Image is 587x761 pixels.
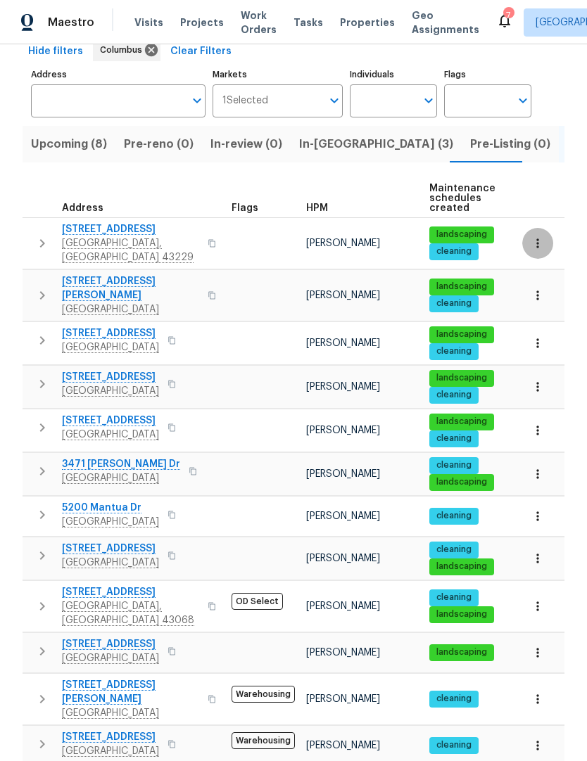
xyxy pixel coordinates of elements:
[513,91,533,110] button: Open
[431,345,477,357] span: cleaning
[62,203,103,213] span: Address
[306,648,380,658] span: [PERSON_NAME]
[431,433,477,445] span: cleaning
[431,608,493,620] span: landscaping
[431,510,477,522] span: cleaning
[431,245,477,257] span: cleaning
[431,281,493,293] span: landscaping
[28,43,83,60] span: Hide filters
[100,43,148,57] span: Columbus
[431,372,493,384] span: landscaping
[431,229,493,241] span: landscaping
[306,382,380,392] span: [PERSON_NAME]
[306,511,380,521] span: [PERSON_NAME]
[306,338,380,348] span: [PERSON_NAME]
[350,70,437,79] label: Individuals
[170,43,232,60] span: Clear Filters
[306,554,380,563] span: [PERSON_NAME]
[431,646,493,658] span: landscaping
[444,70,531,79] label: Flags
[306,601,380,611] span: [PERSON_NAME]
[306,238,380,248] span: [PERSON_NAME]
[431,739,477,751] span: cleaning
[431,693,477,705] span: cleaning
[299,134,453,154] span: In-[GEOGRAPHIC_DATA] (3)
[180,15,224,30] span: Projects
[306,203,328,213] span: HPM
[470,134,550,154] span: Pre-Listing (0)
[232,203,258,213] span: Flags
[93,39,160,61] div: Columbus
[429,184,496,213] span: Maintenance schedules created
[213,70,343,79] label: Markets
[187,91,207,110] button: Open
[31,134,107,154] span: Upcoming (8)
[431,459,477,471] span: cleaning
[48,15,94,30] span: Maestro
[165,39,237,65] button: Clear Filters
[431,591,477,603] span: cleaning
[306,469,380,479] span: [PERSON_NAME]
[293,18,323,27] span: Tasks
[306,290,380,300] span: [PERSON_NAME]
[134,15,163,30] span: Visits
[503,8,513,23] div: 7
[306,694,380,704] span: [PERSON_NAME]
[124,134,194,154] span: Pre-reno (0)
[431,561,493,573] span: landscaping
[431,298,477,309] span: cleaning
[431,476,493,488] span: landscaping
[324,91,344,110] button: Open
[31,70,206,79] label: Address
[419,91,438,110] button: Open
[306,426,380,435] span: [PERSON_NAME]
[232,732,295,749] span: Warehousing
[340,15,395,30] span: Properties
[431,328,493,340] span: landscaping
[222,95,268,107] span: 1 Selected
[412,8,479,37] span: Geo Assignments
[306,741,380,750] span: [PERSON_NAME]
[23,39,89,65] button: Hide filters
[241,8,277,37] span: Work Orders
[431,544,477,556] span: cleaning
[232,593,283,610] span: OD Select
[431,389,477,401] span: cleaning
[431,416,493,428] span: landscaping
[210,134,282,154] span: In-review (0)
[232,686,295,703] span: Warehousing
